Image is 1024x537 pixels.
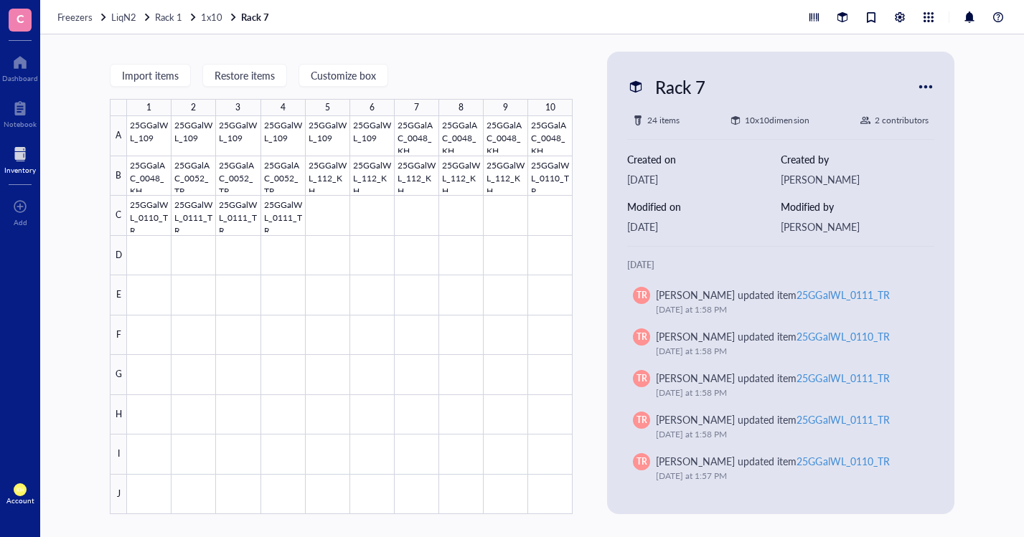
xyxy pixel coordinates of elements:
[241,11,272,24] a: Rack 7
[627,364,934,406] a: TR[PERSON_NAME] updated item25GGalWL_0111_TR[DATE] at 1:58 PM
[797,454,889,468] div: 25GGalWL_0110_TR
[627,199,781,214] div: Modified on
[281,99,286,116] div: 4
[656,370,889,386] div: [PERSON_NAME] updated item
[797,329,889,343] div: 25GGalWL_0110_TR
[627,323,934,364] a: TR[PERSON_NAME] updated item25GGalWL_0110_TR[DATE] at 1:58 PM
[545,99,555,116] div: 10
[191,99,196,116] div: 2
[459,99,464,116] div: 8
[111,10,136,24] span: LiqN2
[215,70,275,81] span: Restore items
[202,64,287,87] button: Restore items
[110,64,191,87] button: Import items
[781,171,934,187] div: [PERSON_NAME]
[325,99,330,116] div: 5
[627,281,934,323] a: TR[PERSON_NAME] updated item25GGalWL_0111_TR[DATE] at 1:58 PM
[781,199,934,214] div: Modified by
[627,258,934,272] div: [DATE]
[627,171,781,187] div: [DATE]
[637,372,647,385] span: TR
[110,116,127,156] div: A
[649,72,712,102] div: Rack 7
[4,166,36,174] div: Inventory
[627,151,781,167] div: Created on
[2,51,38,82] a: Dashboard
[299,64,388,87] button: Customize box
[656,344,917,358] div: [DATE] at 1:58 PM
[637,414,647,427] span: TR
[414,99,419,116] div: 7
[201,10,222,24] span: 1x10
[122,70,179,81] span: Import items
[656,453,889,469] div: [PERSON_NAME] updated item
[503,99,508,116] div: 9
[627,406,934,447] a: TR[PERSON_NAME] updated item25GGalWL_0111_TR[DATE] at 1:58 PM
[627,219,781,234] div: [DATE]
[656,287,889,303] div: [PERSON_NAME] updated item
[745,113,809,128] div: 10 x 10 dimension
[656,386,917,400] div: [DATE] at 1:58 PM
[6,496,34,505] div: Account
[647,113,680,128] div: 24 items
[656,427,917,442] div: [DATE] at 1:58 PM
[14,218,27,227] div: Add
[17,9,24,27] span: C
[110,156,127,196] div: B
[781,151,934,167] div: Created by
[110,236,127,276] div: D
[656,469,917,483] div: [DATE] at 1:57 PM
[797,412,889,427] div: 25GGalWL_0111_TR
[875,113,929,128] div: 2 contributors
[370,99,375,116] div: 6
[110,275,127,315] div: E
[235,99,240,116] div: 3
[637,289,647,302] span: TR
[637,455,647,468] span: TR
[110,434,127,475] div: I
[155,10,182,24] span: Rack 1
[781,219,934,234] div: [PERSON_NAME]
[110,475,127,515] div: J
[627,447,934,489] a: TR[PERSON_NAME] updated item25GGalWL_0110_TR[DATE] at 1:57 PM
[110,315,127,356] div: F
[111,11,152,24] a: LiqN2
[656,412,889,427] div: [PERSON_NAME] updated item
[110,355,127,395] div: G
[4,97,37,128] a: Notebook
[637,331,647,343] span: TR
[110,196,127,236] div: C
[4,143,36,174] a: Inventory
[57,10,93,24] span: Freezers
[2,74,38,82] div: Dashboard
[4,120,37,128] div: Notebook
[311,70,376,81] span: Customize box
[797,287,889,302] div: 25GGalWL_0111_TR
[797,371,889,385] div: 25GGalWL_0111_TR
[17,487,24,493] span: KH
[656,328,889,344] div: [PERSON_NAME] updated item
[656,303,917,317] div: [DATE] at 1:58 PM
[57,11,108,24] a: Freezers
[155,11,238,24] a: Rack 11x10
[146,99,151,116] div: 1
[110,395,127,435] div: H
